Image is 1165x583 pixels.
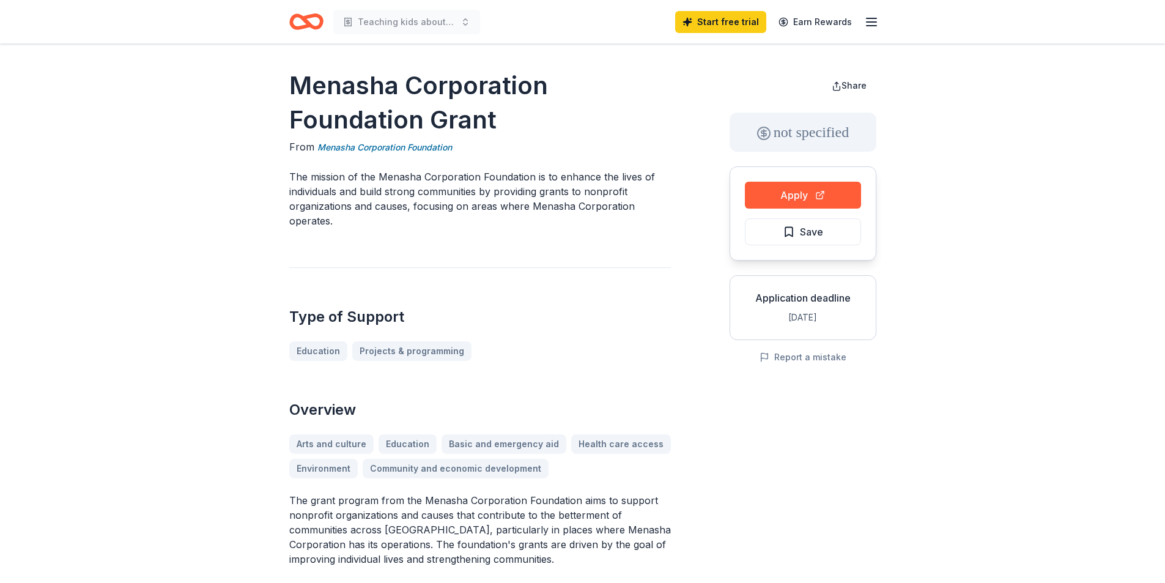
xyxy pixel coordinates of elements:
[822,73,876,98] button: Share
[841,80,867,91] span: Share
[745,182,861,209] button: Apply
[289,307,671,327] h2: Type of Support
[289,7,324,36] a: Home
[317,140,452,155] a: Menasha Corporation Foundation
[675,11,766,33] a: Start free trial
[333,10,480,34] button: Teaching kids about pet health/Spay and Neuter program
[740,291,866,305] div: Application deadline
[745,218,861,245] button: Save
[289,169,671,228] p: The mission of the Menasha Corporation Foundation is to enhance the lives of individuals and buil...
[289,341,347,361] a: Education
[289,400,671,420] h2: Overview
[289,139,671,155] div: From
[289,69,671,137] h1: Menasha Corporation Foundation Grant
[740,310,866,325] div: [DATE]
[760,350,846,365] button: Report a mistake
[771,11,859,33] a: Earn Rewards
[358,15,456,29] span: Teaching kids about pet health/Spay and Neuter program
[730,113,876,152] div: not specified
[800,224,823,240] span: Save
[289,493,671,566] p: The grant program from the Menasha Corporation Foundation aims to support nonprofit organizations...
[352,341,472,361] a: Projects & programming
